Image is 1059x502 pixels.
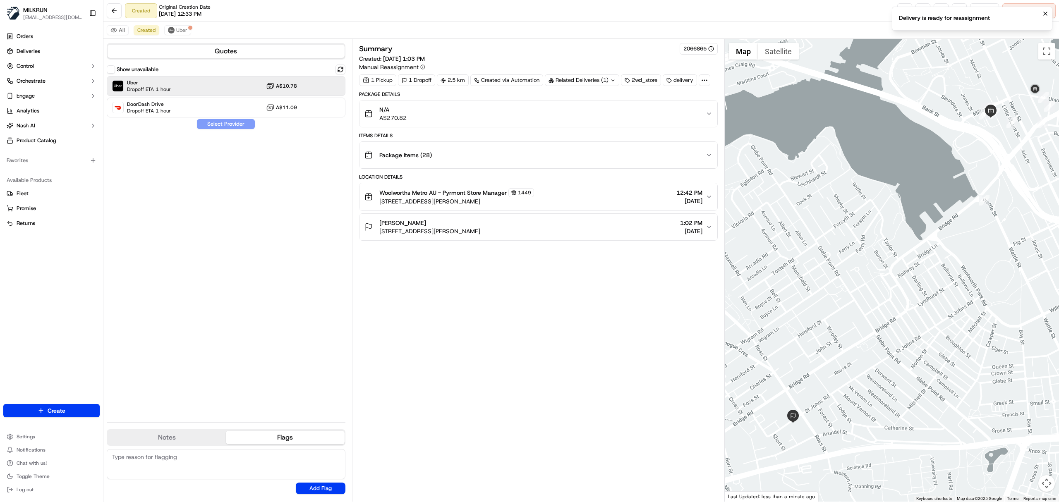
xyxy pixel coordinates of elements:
[1038,475,1055,492] button: Map camera controls
[725,491,819,502] div: Last Updated: less than a minute ago
[17,447,46,453] span: Notifications
[3,484,100,495] button: Log out
[276,104,297,111] span: A$11.09
[17,205,36,212] span: Promise
[359,142,717,168] button: Package Items (28)
[1038,43,1055,60] button: Toggle fullscreen view
[986,102,997,113] div: 5
[379,151,432,159] span: Package Items ( 28 )
[359,183,717,210] button: Woolworths Metro AU - Pyrmont Store Manager1449[STREET_ADDRESS][PERSON_NAME]12:42 PM[DATE]
[296,483,345,494] button: Add Flag
[683,45,714,53] button: 2066865
[127,79,171,86] span: Uber
[379,105,407,114] span: N/A
[17,122,35,129] span: Nash AI
[266,103,297,112] button: A$11.09
[127,86,171,93] span: Dropoff ETA 1 hour
[1044,101,1055,112] div: 9
[3,45,100,58] a: Deliveries
[989,108,1000,119] div: 6
[379,197,534,206] span: [STREET_ADDRESS][PERSON_NAME]
[107,25,129,35] button: All
[113,102,123,113] img: DoorDash Drive
[176,27,187,33] span: Uber
[17,33,33,40] span: Orders
[108,45,345,58] button: Quotes
[159,4,211,10] span: Original Creation Date
[3,134,100,147] a: Product Catalog
[957,496,1002,501] span: Map data ©2025 Google
[7,205,96,212] a: Promise
[981,103,992,114] div: 7
[17,486,34,493] span: Log out
[359,45,393,53] h3: Summary
[3,74,100,88] button: Orchestrate
[359,63,425,71] button: Manual Reassignment
[470,74,543,86] a: Created via Automation
[359,91,718,98] div: Package Details
[979,109,990,120] div: 8
[276,83,297,89] span: A$10.78
[159,10,201,18] span: [DATE] 12:33 PM
[359,214,717,240] button: [PERSON_NAME][STREET_ADDRESS][PERSON_NAME]1:02 PM[DATE]
[359,63,419,71] span: Manual Reassignment
[3,187,100,200] button: Fleet
[359,174,718,180] div: Location Details
[17,92,35,100] span: Engage
[379,219,426,227] span: [PERSON_NAME]
[3,404,100,417] button: Create
[383,55,425,62] span: [DATE] 1:03 PM
[168,27,175,33] img: uber-new-logo.jpeg
[3,202,100,215] button: Promise
[680,219,702,227] span: 1:02 PM
[676,197,702,205] span: [DATE]
[7,7,20,20] img: MILKRUN
[359,132,718,139] div: Items Details
[3,154,100,167] div: Favorites
[398,74,435,86] div: 1 Dropoff
[3,457,100,469] button: Chat with us!
[729,43,758,60] button: Show street map
[134,25,159,35] button: Created
[17,220,35,227] span: Returns
[680,227,702,235] span: [DATE]
[3,217,100,230] button: Returns
[727,491,754,502] a: Open this area in Google Maps (opens a new window)
[17,107,39,115] span: Analytics
[916,496,952,502] button: Keyboard shortcuts
[113,81,123,91] img: Uber
[3,471,100,482] button: Toggle Theme
[359,55,425,63] span: Created:
[17,48,40,55] span: Deliveries
[1037,117,1048,128] div: 10
[23,14,82,21] button: [EMAIL_ADDRESS][DOMAIN_NAME]
[3,60,100,73] button: Control
[379,227,480,235] span: [STREET_ADDRESS][PERSON_NAME]
[3,89,100,103] button: Engage
[663,74,697,86] div: delivery
[899,14,990,22] div: Delivery is ready for reassignment
[359,100,717,127] button: N/AA$270.82
[17,190,29,197] span: Fleet
[3,119,100,132] button: Nash AI
[17,137,56,144] span: Product Catalog
[621,74,661,86] div: 2wd_store
[108,431,226,444] button: Notes
[518,189,531,196] span: 1449
[437,74,469,86] div: 2.5 km
[117,66,158,73] label: Show unavailable
[379,114,407,122] span: A$270.82
[3,174,100,187] div: Available Products
[127,108,171,114] span: Dropoff ETA 1 hour
[164,25,191,35] button: Uber
[979,195,990,206] div: 3
[127,101,171,108] span: DoorDash Drive
[7,190,96,197] a: Fleet
[17,460,47,466] span: Chat with us!
[137,27,156,33] span: Created
[727,491,754,502] img: Google
[266,82,297,90] button: A$10.78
